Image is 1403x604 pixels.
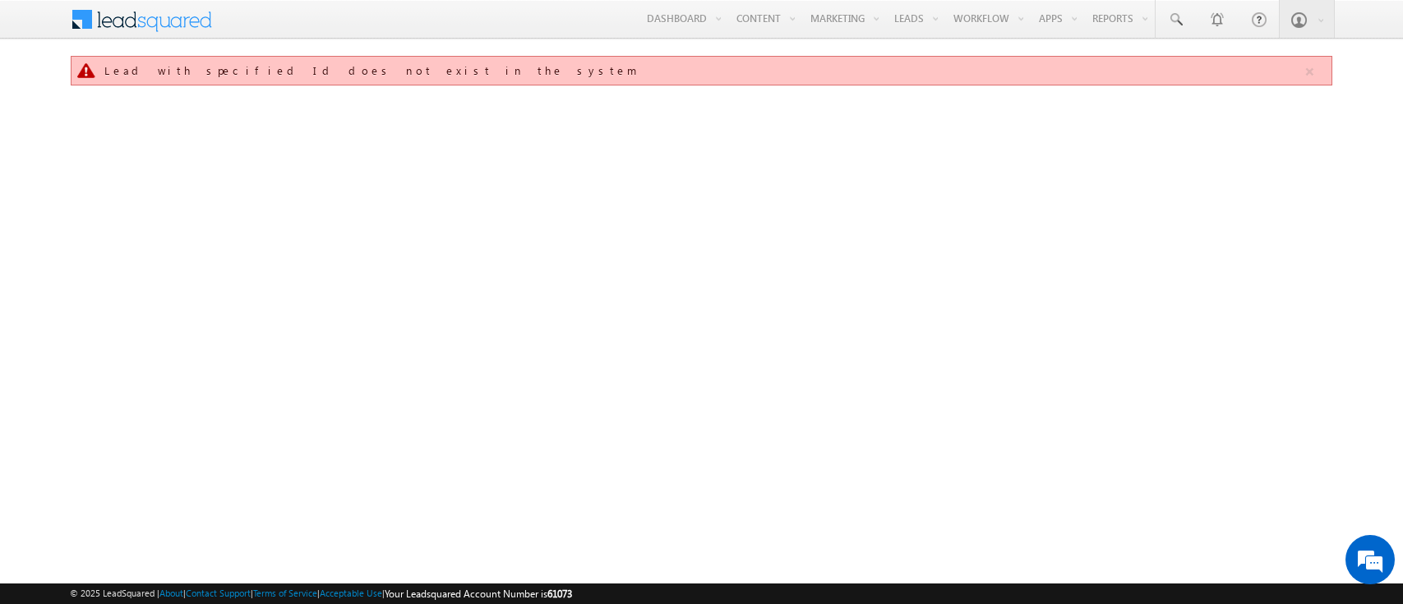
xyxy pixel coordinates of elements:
[104,63,1302,78] div: Lead with specified Id does not exist in the system
[253,588,317,598] a: Terms of Service
[385,588,572,600] span: Your Leadsquared Account Number is
[186,588,251,598] a: Contact Support
[547,588,572,600] span: 61073
[320,588,382,598] a: Acceptable Use
[159,588,183,598] a: About
[70,586,572,602] span: © 2025 LeadSquared | | | | |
